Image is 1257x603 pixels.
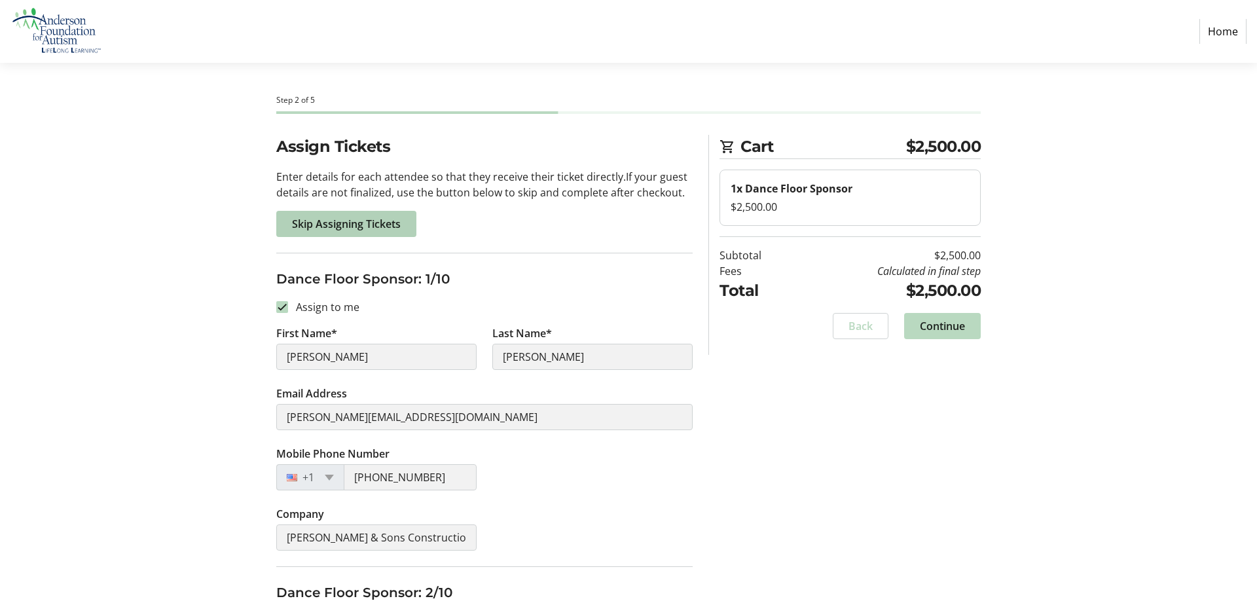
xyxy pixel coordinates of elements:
td: Fees [720,263,795,279]
span: $2,500.00 [906,135,981,158]
button: Continue [904,313,981,339]
p: Enter details for each attendee so that they receive their ticket directly. If your guest details... [276,169,693,200]
td: Calculated in final step [795,263,981,279]
div: $2,500.00 [731,199,970,215]
span: Continue [920,318,965,334]
button: Back [833,313,888,339]
span: Skip Assigning Tickets [292,216,401,232]
input: (201) 555-0123 [344,464,477,490]
span: Cart [740,135,906,158]
label: First Name* [276,325,337,341]
label: Mobile Phone Number [276,446,390,462]
button: Skip Assigning Tickets [276,211,416,237]
img: Anderson Foundation for Autism 's Logo [10,5,103,58]
strong: 1x Dance Floor Sponsor [731,181,852,196]
td: Total [720,279,795,302]
div: Step 2 of 5 [276,94,981,106]
h3: Dance Floor Sponsor: 2/10 [276,583,693,602]
td: Subtotal [720,247,795,263]
a: Home [1199,19,1247,44]
h2: Assign Tickets [276,135,693,158]
label: Company [276,506,324,522]
label: Email Address [276,386,347,401]
td: $2,500.00 [795,247,981,263]
h3: Dance Floor Sponsor: 1/10 [276,269,693,289]
label: Last Name* [492,325,552,341]
label: Assign to me [288,299,359,315]
td: $2,500.00 [795,279,981,302]
span: Back [848,318,873,334]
